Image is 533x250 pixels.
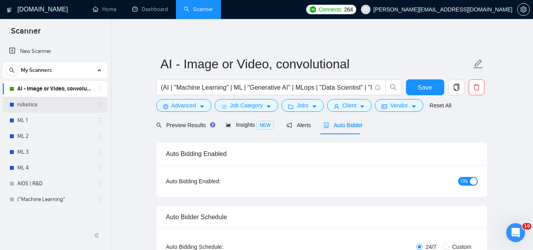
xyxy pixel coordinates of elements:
[215,99,278,112] button: barsJob Categorycaret-down
[449,84,464,91] span: copy
[6,64,18,77] button: search
[230,101,263,110] span: Job Category
[9,43,101,59] a: New Scanner
[286,122,311,128] span: Alerts
[7,4,12,16] img: logo
[363,7,368,12] span: user
[375,85,380,90] span: info-circle
[517,3,530,16] button: setting
[3,43,107,59] li: New Scanner
[297,101,309,110] span: Jobs
[418,83,432,92] span: Save
[156,122,213,128] span: Preview Results
[161,83,372,92] input: Search Freelance Jobs...
[209,121,216,128] div: Tooltip anchor
[324,122,329,128] span: robot
[266,103,271,109] span: caret-down
[386,84,401,91] span: search
[97,196,103,203] span: holder
[506,223,525,242] iframe: Intercom live chat
[281,99,324,112] button: folderJobscaret-down
[166,206,478,228] div: Auto Bidder Schedule
[522,223,531,229] span: 10
[132,6,168,13] a: dashboardDashboard
[3,62,107,207] li: My Scanners
[327,99,372,112] button: userClientcaret-down
[17,176,92,192] a: AIOS | R&D
[97,149,103,155] span: holder
[375,99,423,112] button: idcardVendorcaret-down
[359,103,365,109] span: caret-down
[172,101,196,110] span: Advanced
[93,6,116,13] a: homeHome
[17,128,92,144] a: ML 2
[226,122,274,128] span: Insights
[199,103,205,109] span: caret-down
[344,5,353,14] span: 264
[161,54,471,74] input: Scanner name...
[156,122,162,128] span: search
[324,122,363,128] span: Auto Bidder
[517,6,530,13] a: setting
[21,62,52,78] span: My Scanners
[97,117,103,124] span: holder
[17,113,92,128] a: ML 1
[256,121,274,130] span: NEW
[97,86,103,92] span: holder
[97,180,103,187] span: holder
[163,103,168,109] span: setting
[390,101,408,110] span: Vendor
[342,101,357,110] span: Client
[518,6,529,13] span: setting
[97,133,103,139] span: holder
[288,103,294,109] span: folder
[411,103,417,109] span: caret-down
[184,6,213,13] a: searchScanner
[312,103,317,109] span: caret-down
[334,103,339,109] span: user
[473,59,483,69] span: edit
[382,103,387,109] span: idcard
[17,192,92,207] a: ("Machine Learning"
[226,122,231,128] span: area-chart
[97,165,103,171] span: holder
[461,177,468,186] span: ON
[17,160,92,176] a: ML 4
[449,79,464,95] button: copy
[430,101,451,110] a: Reset All
[319,5,342,14] span: Connects:
[469,84,484,91] span: delete
[94,231,102,239] span: double-left
[469,79,484,95] button: delete
[286,122,292,128] span: notification
[406,79,444,95] button: Save
[166,177,270,186] div: Auto Bidding Enabled:
[156,99,211,112] button: settingAdvancedcaret-down
[17,144,92,160] a: ML 3
[221,103,227,109] span: bars
[166,143,478,165] div: Auto Bidding Enabled
[385,79,401,95] button: search
[5,25,47,42] span: Scanner
[17,81,92,97] a: AI - Image or Video, convolutional
[6,68,18,73] span: search
[97,102,103,108] span: holder
[17,97,92,113] a: robotics
[310,6,316,13] img: upwork-logo.png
